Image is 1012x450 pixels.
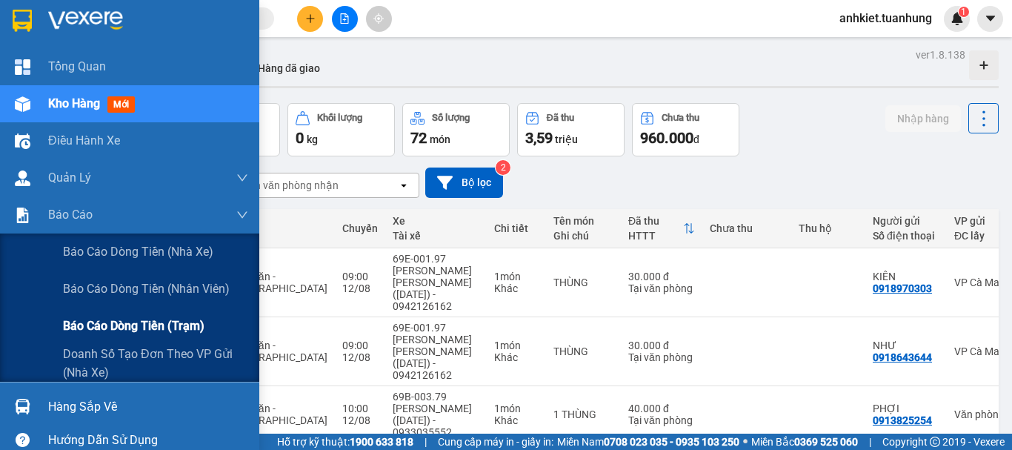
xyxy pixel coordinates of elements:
button: caret-down [977,6,1003,32]
div: Tạo kho hàng mới [969,50,999,80]
div: Chuyến [342,222,378,234]
b: GỬI : Văn phòng [PERSON_NAME] [7,93,167,150]
button: Bộ lọc [425,168,503,198]
span: Năm Căn - [GEOGRAPHIC_DATA] [227,403,327,426]
span: 1 [961,7,966,17]
div: HTTT [628,230,683,242]
div: THÙNG [553,345,613,357]
span: Miền Nam [557,434,739,450]
div: ver 1.8.138 [916,47,965,63]
div: 1 món [494,403,539,414]
img: warehouse-icon [15,171,30,186]
span: down [236,209,248,221]
div: Khác [494,414,539,426]
div: Tên món [553,215,613,227]
div: Số lượng [432,113,470,123]
div: 0918643644 [873,351,932,363]
sup: 1 [959,7,969,17]
span: Doanh số tạo đơn theo VP gửi (nhà xe) [63,345,248,382]
span: copyright [930,437,940,447]
div: Đã thu [628,215,683,227]
div: Tại văn phòng [628,414,695,426]
div: 09:00 [342,340,378,351]
svg: open [398,179,410,191]
div: 1 món [494,271,539,282]
span: Tổng Quan [48,57,106,76]
span: đ [693,133,699,145]
div: Thu hộ [799,222,858,234]
div: Tài xế [393,230,479,242]
img: warehouse-icon [15,399,30,414]
div: Khác [494,351,539,363]
button: Đã thu3,59 triệu [517,103,625,156]
img: dashboard-icon [15,59,30,75]
img: solution-icon [15,208,30,223]
span: Năm Căn - [GEOGRAPHIC_DATA] [227,271,327,294]
div: PHỢI [873,403,939,414]
button: Số lượng72món [402,103,510,156]
div: Hàng sắp về [48,396,248,418]
span: Quản Lý [48,168,91,187]
span: anhkiet.tuanhung [828,9,944,27]
span: caret-down [984,12,997,25]
div: THÙNG [553,277,613,288]
b: [PERSON_NAME] [85,10,210,28]
div: 1 món [494,340,539,351]
img: logo-vxr [13,10,32,32]
div: 12/08 [342,351,378,363]
div: Xe [393,215,479,227]
div: Người gửi [873,215,939,227]
div: 30.000 đ [628,340,695,351]
div: Ghi chú [553,230,613,242]
strong: 0708 023 035 - 0935 103 250 [604,436,739,448]
span: món [430,133,450,145]
li: 85 [PERSON_NAME] [7,33,282,51]
div: 1 THÙNG [553,408,613,420]
span: Báo cáo [48,205,93,224]
span: file-add [339,13,350,24]
span: Báo cáo dòng tiền (trạm) [63,317,204,335]
div: 69E-001.97 [393,253,479,265]
div: 09:00 [342,271,378,282]
div: 40.000 đ [628,403,695,414]
div: [PERSON_NAME] [PERSON_NAME] ([DATE]) - 0942126162 [393,334,479,381]
button: Khối lượng0kg [287,103,395,156]
div: 69E-001.97 [393,322,479,334]
span: Báo cáo dòng tiền (nhà xe) [63,242,213,261]
div: Chi tiết [494,222,539,234]
div: 0913825254 [873,414,932,426]
button: plus [297,6,323,32]
span: Năm Căn - [GEOGRAPHIC_DATA] [227,340,327,363]
span: phone [85,54,97,66]
sup: 2 [496,160,510,175]
div: Tuyến [227,222,327,234]
button: Chưa thu960.000đ [632,103,739,156]
div: Tại văn phòng [628,282,695,294]
span: Kho hàng [48,96,100,110]
div: Chưa thu [710,222,784,234]
strong: 1900 633 818 [350,436,413,448]
span: | [425,434,427,450]
button: file-add [332,6,358,32]
li: 02839.63.63.63 [7,51,282,70]
div: Chưa thu [662,113,699,123]
span: environment [85,36,97,47]
div: NHƯ [873,340,939,351]
span: | [869,434,871,450]
div: 12/08 [342,414,378,426]
div: KIÊN [873,271,939,282]
span: down [236,172,248,184]
button: aim [366,6,392,32]
span: Điều hành xe [48,131,120,150]
div: 69B-003.79 [393,391,479,403]
div: Tại văn phòng [628,351,695,363]
span: Hỗ trợ kỹ thuật: [277,434,413,450]
span: kg [307,133,318,145]
div: Khối lượng [317,113,362,123]
th: Toggle SortBy [621,209,702,248]
img: icon-new-feature [951,12,964,25]
img: warehouse-icon [15,96,30,112]
span: 72 [410,129,427,147]
span: aim [373,13,384,24]
span: 960.000 [640,129,693,147]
